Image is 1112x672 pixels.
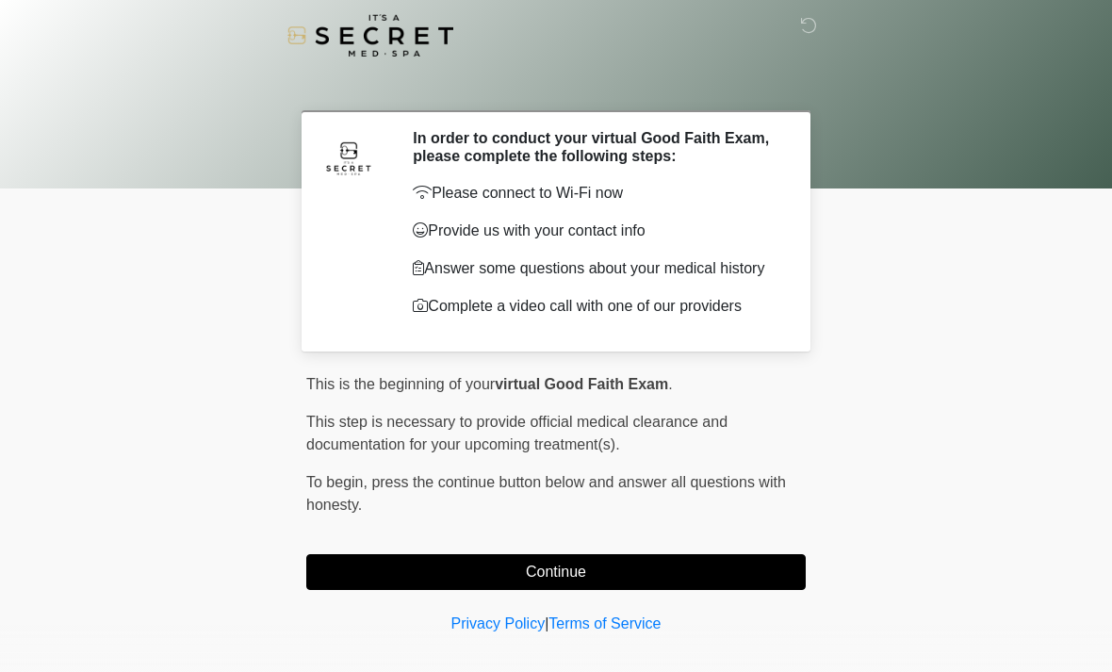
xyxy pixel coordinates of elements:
img: Agent Avatar [320,129,377,186]
span: press the continue button below and answer all questions with honesty. [306,474,786,513]
p: Answer some questions about your medical history [413,257,777,280]
h2: In order to conduct your virtual Good Faith Exam, please complete the following steps: [413,129,777,165]
a: | [545,615,548,631]
h1: ‎ ‎ [292,68,820,103]
span: . [668,376,672,392]
img: It's A Secret Med Spa Logo [287,14,453,57]
span: To begin, [306,474,371,490]
span: This step is necessary to provide official medical clearance and documentation for your upcoming ... [306,414,728,452]
p: Complete a video call with one of our providers [413,295,777,318]
strong: virtual Good Faith Exam [495,376,668,392]
button: Continue [306,554,806,590]
p: Provide us with your contact info [413,220,777,242]
span: This is the beginning of your [306,376,495,392]
a: Terms of Service [548,615,661,631]
p: Please connect to Wi-Fi now [413,182,777,205]
a: Privacy Policy [451,615,546,631]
